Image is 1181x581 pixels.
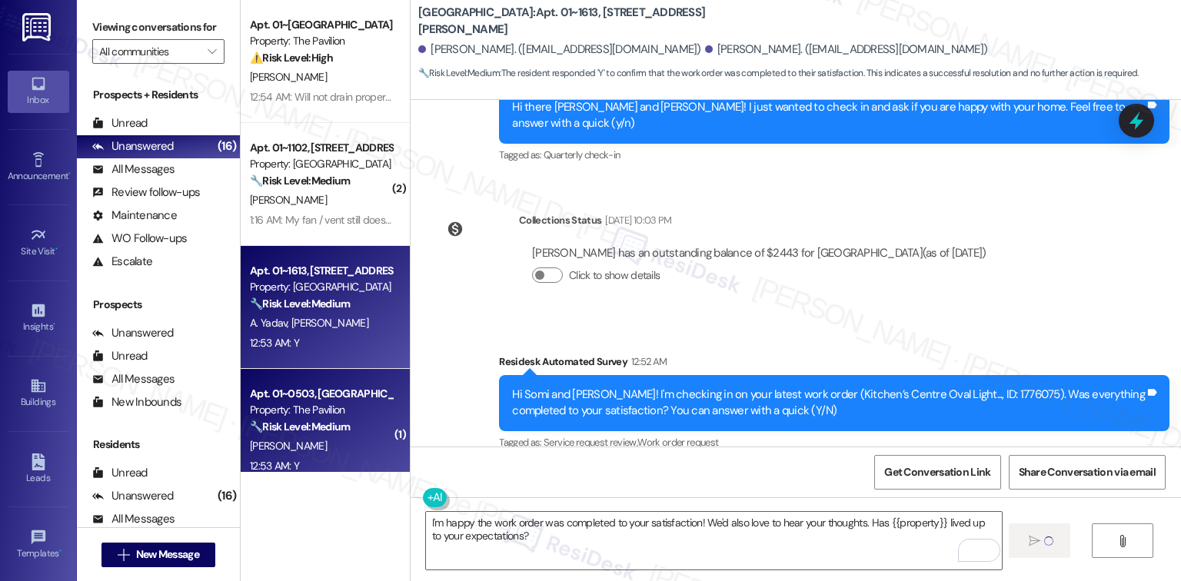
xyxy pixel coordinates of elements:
[92,325,174,341] div: Unanswered
[250,156,392,172] div: Property: [GEOGRAPHIC_DATA]
[250,174,350,188] strong: 🔧 Risk Level: Medium
[22,13,54,41] img: ResiDesk Logo
[53,319,55,330] span: •
[8,449,69,490] a: Leads
[250,51,333,65] strong: ⚠️ Risk Level: High
[136,546,199,563] span: New Message
[77,87,240,103] div: Prospects + Residents
[118,549,129,561] i: 
[250,17,392,33] div: Apt. 01~[GEOGRAPHIC_DATA][PERSON_NAME]
[250,297,350,310] strong: 🔧 Risk Level: Medium
[214,484,240,508] div: (16)
[418,41,701,58] div: [PERSON_NAME]. ([EMAIL_ADDRESS][DOMAIN_NAME])
[250,33,392,49] div: Property: The Pavilion
[8,71,69,112] a: Inbox
[92,488,174,504] div: Unanswered
[250,70,327,84] span: [PERSON_NAME]
[92,115,148,131] div: Unread
[418,5,726,38] b: [GEOGRAPHIC_DATA]: Apt. 01~1613, [STREET_ADDRESS][PERSON_NAME]
[250,140,392,156] div: Apt. 01~1102, [STREET_ADDRESS][PERSON_NAME]
[601,212,671,228] div: [DATE] 10:03 PM
[512,99,1145,132] div: Hi there [PERSON_NAME] and [PERSON_NAME]! I just wanted to check in and ask if you are happy with...
[512,387,1145,420] div: Hi Somi and [PERSON_NAME]! I'm checking in on your latest work order (Kitchen’s Centre Oval Light...
[92,394,181,410] div: New Inbounds
[250,439,327,453] span: [PERSON_NAME]
[92,254,152,270] div: Escalate
[68,168,71,179] span: •
[208,45,216,58] i: 
[92,184,200,201] div: Review follow-ups
[92,15,225,39] label: Viewing conversations for
[1009,455,1166,490] button: Share Conversation via email
[77,437,240,453] div: Residents
[250,386,392,402] div: Apt. 01~0503, [GEOGRAPHIC_DATA][PERSON_NAME]
[499,431,1169,453] div: Tagged as:
[1019,464,1156,480] span: Share Conversation via email
[291,316,368,330] span: [PERSON_NAME]
[92,138,174,154] div: Unanswered
[101,543,215,567] button: New Message
[8,222,69,264] a: Site Visit •
[627,354,667,370] div: 12:52 AM
[1029,535,1040,547] i: 
[250,459,299,473] div: 12:53 AM: Y
[92,348,148,364] div: Unread
[92,161,175,178] div: All Messages
[250,420,350,433] strong: 🔧 Risk Level: Medium
[250,263,392,279] div: Apt. 01~1613, [STREET_ADDRESS][PERSON_NAME]
[92,207,177,224] div: Maintenance
[92,231,187,247] div: WO Follow-ups
[544,436,637,449] span: Service request review ,
[874,455,1000,490] button: Get Conversation Link
[92,371,175,387] div: All Messages
[418,67,500,79] strong: 🔧 Risk Level: Medium
[418,65,1139,81] span: : The resident responded 'Y' to confirm that the work order was completed to their satisfaction. ...
[250,193,327,207] span: [PERSON_NAME]
[637,436,718,449] span: Work order request
[519,212,601,228] div: Collections Status
[426,512,1002,569] textarea: To enrich screen reader interactions, please activate Accessibility in Grammarly extension settings
[77,297,240,313] div: Prospects
[250,279,392,295] div: Property: [GEOGRAPHIC_DATA]
[8,373,69,414] a: Buildings
[8,297,69,339] a: Insights •
[99,39,200,64] input: All communities
[8,524,69,566] a: Templates •
[499,354,1169,375] div: Residesk Automated Survey
[55,244,58,254] span: •
[1116,535,1128,547] i: 
[532,245,986,261] div: [PERSON_NAME] has an outstanding balance of $2443 for [GEOGRAPHIC_DATA] (as of [DATE])
[250,336,299,350] div: 12:53 AM: Y
[544,148,620,161] span: Quarterly check-in
[92,511,175,527] div: All Messages
[214,134,240,158] div: (16)
[569,267,660,284] label: Click to show details
[250,90,393,104] div: 12:54 AM: Will not drain properly
[499,144,1169,166] div: Tagged as:
[250,402,392,418] div: Property: The Pavilion
[705,41,988,58] div: [PERSON_NAME]. ([EMAIL_ADDRESS][DOMAIN_NAME])
[250,213,418,227] div: 1:16 AM: My fan / vent still doesn't work
[92,465,148,481] div: Unread
[884,464,990,480] span: Get Conversation Link
[250,316,291,330] span: A. Yadav
[59,546,62,556] span: •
